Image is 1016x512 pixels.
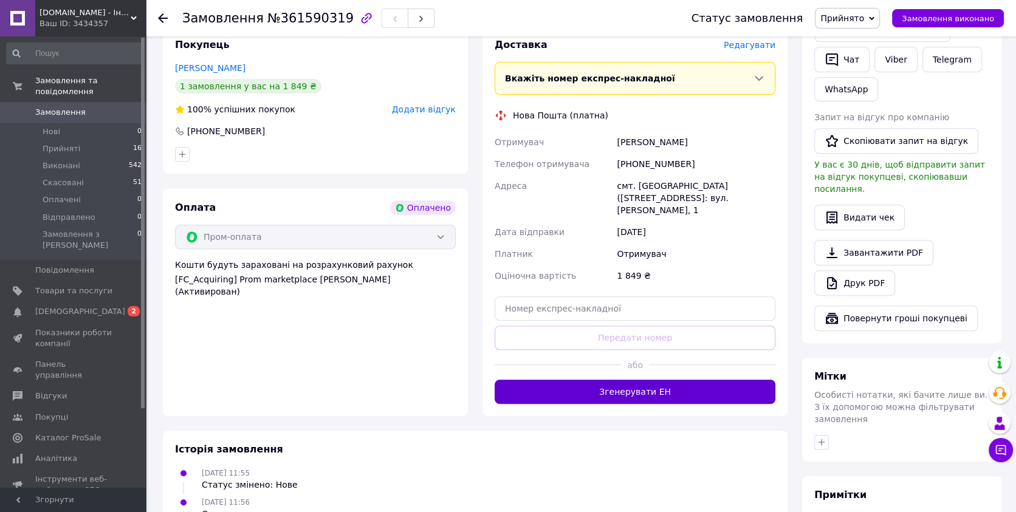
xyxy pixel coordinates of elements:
[175,273,456,298] div: [FC_Acquiring] Prom marketplace [PERSON_NAME] (Активирован)
[392,104,456,114] span: Додати відгук
[614,243,778,265] div: Отримувач
[35,327,112,349] span: Показники роботи компанії
[814,160,985,194] span: У вас є 30 днів, щоб відправити запит на відгук покупцеві, скопіювавши посилання.
[137,229,142,251] span: 0
[175,259,456,298] div: Кошти будуть зараховані на розрахунковий рахунок
[128,306,140,316] span: 2
[874,47,917,72] a: Viber
[495,296,775,321] input: Номер експрес-накладної
[495,380,775,404] button: Згенерувати ЕН
[495,227,565,237] span: Дата відправки
[814,390,987,424] span: Особисті нотатки, які бачите лише ви. З їх допомогою можна фільтрувати замовлення
[202,469,250,477] span: [DATE] 11:55
[186,125,266,137] div: [PHONE_NUMBER]
[35,107,86,118] span: Замовлення
[614,153,778,175] div: [PHONE_NUMBER]
[133,177,142,188] span: 51
[267,11,354,26] span: №361590319
[137,126,142,137] span: 0
[814,128,978,154] button: Скопіювати запит на відгук
[35,432,101,443] span: Каталог ProSale
[814,240,933,265] a: Завантажити PDF
[390,200,456,215] div: Оплачено
[175,103,295,115] div: успішних покупок
[158,12,168,24] div: Повернутися назад
[43,229,137,251] span: Замовлення з [PERSON_NAME]
[137,194,142,205] span: 0
[35,412,68,423] span: Покупці
[133,143,142,154] span: 16
[495,249,533,259] span: Платник
[175,79,321,94] div: 1 замовлення у вас на 1 849 ₴
[35,474,112,496] span: Інструменти веб-майстра та SEO
[43,194,81,205] span: Оплачені
[35,265,94,276] span: Повідомлення
[6,43,143,64] input: Пошук
[814,112,949,122] span: Запит на відгук про компанію
[814,489,867,500] span: Примітки
[495,159,589,169] span: Телефон отримувача
[814,270,895,296] a: Друк PDF
[814,205,905,230] button: Видати чек
[814,370,846,382] span: Мітки
[495,137,544,147] span: Отримувач
[175,202,216,213] span: Оплата
[35,453,77,464] span: Аналітика
[35,391,67,401] span: Відгуки
[175,63,245,73] a: [PERSON_NAME]
[43,126,60,137] span: Нові
[814,47,870,72] button: Чат
[43,177,84,188] span: Скасовані
[202,479,298,491] div: Статус змінено: Нове
[43,160,80,171] span: Виконані
[614,131,778,153] div: [PERSON_NAME]
[43,143,80,154] span: Прийняті
[39,7,131,18] span: 15k.shop - Інтернет магазин для туризму, відпочинку та спорядження !
[902,14,994,23] span: Замовлення виконано
[892,9,1004,27] button: Замовлення виконано
[820,13,864,23] span: Прийнято
[182,11,264,26] span: Замовлення
[129,160,142,171] span: 542
[495,39,547,50] span: Доставка
[187,104,211,114] span: 100%
[614,175,778,221] div: смт. [GEOGRAPHIC_DATA] ([STREET_ADDRESS]: вул. [PERSON_NAME], 1
[202,498,250,507] span: [DATE] 11:56
[724,40,775,50] span: Редагувати
[495,181,527,191] span: Адреса
[505,73,675,83] span: Вкажіть номер експрес-накладної
[614,265,778,287] div: 1 849 ₴
[175,39,230,50] span: Покупець
[43,212,95,223] span: Відправлено
[35,285,112,296] span: Товари та послуги
[39,18,146,29] div: Ваш ID: 3434357
[35,75,146,97] span: Замовлення та повідомлення
[989,438,1013,462] button: Чат з покупцем
[35,359,112,381] span: Панель управління
[814,305,978,331] button: Повернути гроші покупцеві
[495,271,576,281] span: Оціночна вартість
[614,221,778,243] div: [DATE]
[510,109,611,121] div: Нова Пошта (платна)
[621,359,649,371] span: або
[692,12,803,24] div: Статус замовлення
[137,212,142,223] span: 0
[922,47,982,72] a: Telegram
[814,77,878,101] a: WhatsApp
[35,306,125,317] span: [DEMOGRAPHIC_DATA]
[175,443,283,455] span: Історія замовлення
